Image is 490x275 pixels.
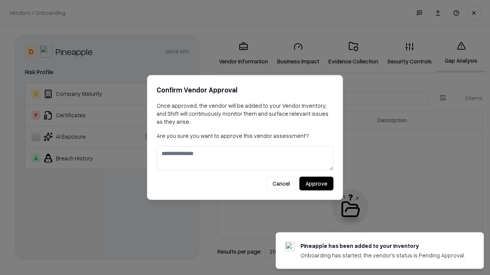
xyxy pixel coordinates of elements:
p: Once approved, the vendor will be added to your Vendor Inventory, and Shift will continuously mon... [157,102,333,126]
div: Onboarding has started, the vendor's status is Pending Approval. [301,251,465,259]
button: Cancel [266,177,296,191]
button: Approve [299,177,333,191]
h2: Confirm Vendor Approval [157,84,333,95]
div: Pineapple has been added to your inventory [301,242,465,250]
img: pineappleenergy.com [285,242,294,251]
p: Are you sure you want to approve this vendor assessment? [157,132,333,140]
